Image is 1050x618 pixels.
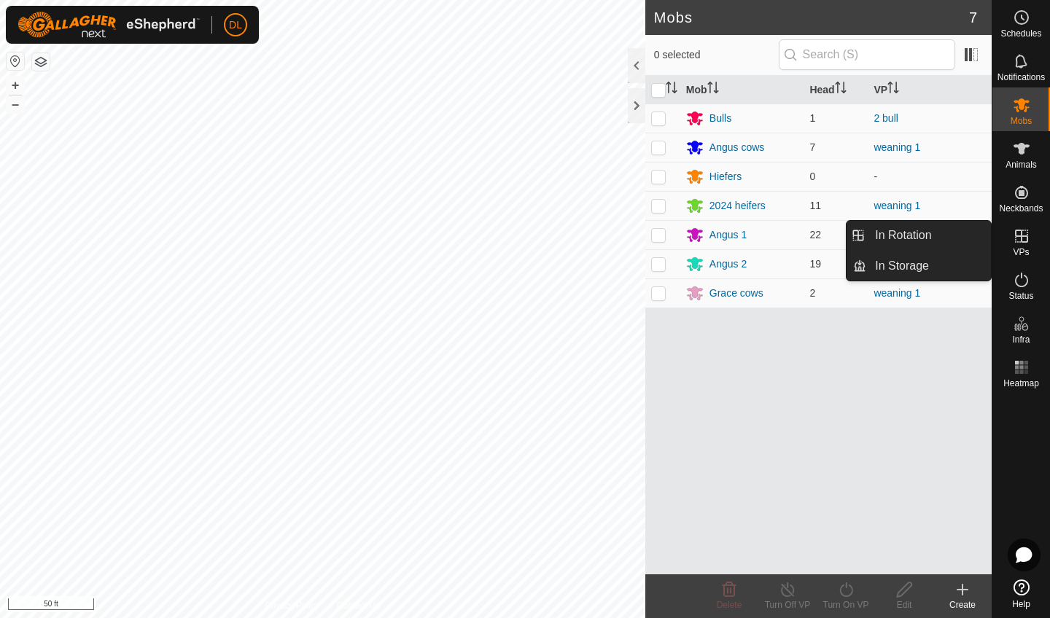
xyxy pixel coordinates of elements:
span: In Storage [875,257,929,275]
a: weaning 1 [874,141,920,153]
button: Map Layers [32,53,50,71]
a: weaning 1 [874,200,920,211]
button: – [7,95,24,113]
span: Animals [1006,160,1037,169]
span: 2 [809,287,815,299]
p-sorticon: Activate to sort [835,84,847,95]
span: Help [1012,600,1030,609]
span: Mobs [1011,117,1032,125]
span: 7 [969,7,977,28]
span: In Rotation [875,227,931,244]
span: 22 [809,229,821,240]
td: - [868,162,992,191]
a: 2 bull [874,112,898,124]
span: 19 [809,258,821,270]
span: Heatmap [1003,379,1039,388]
div: Grace cows [709,286,763,301]
span: Infra [1012,335,1030,344]
div: Hiefers [709,169,742,184]
a: Contact Us [337,599,380,612]
span: Delete [717,600,742,610]
th: Head [804,76,868,104]
a: Privacy Policy [265,599,319,612]
div: Angus 1 [709,227,747,243]
button: + [7,77,24,94]
span: 0 [809,171,815,182]
span: Notifications [997,73,1045,82]
span: 7 [809,141,815,153]
a: weaning 1 [874,287,920,299]
span: Status [1008,292,1033,300]
th: VP [868,76,992,104]
img: Gallagher Logo [17,12,200,38]
div: Bulls [709,111,731,126]
div: Turn Off VP [758,598,817,611]
a: In Rotation [866,221,991,250]
p-sorticon: Activate to sort [707,84,719,95]
div: 2024 heifers [709,198,766,214]
a: In Storage [866,251,991,281]
h2: Mobs [654,9,969,26]
span: 0 selected [654,47,779,63]
button: Reset Map [7,52,24,70]
th: Mob [680,76,804,104]
div: Turn On VP [817,598,875,611]
div: Angus 2 [709,257,747,272]
a: Help [992,574,1050,614]
li: In Rotation [847,221,991,250]
div: Create [933,598,992,611]
li: In Storage [847,251,991,281]
span: DL [229,17,242,33]
span: Schedules [1000,29,1041,38]
p-sorticon: Activate to sort [666,84,677,95]
div: Edit [875,598,933,611]
span: Neckbands [999,204,1043,213]
input: Search (S) [779,39,955,70]
span: 11 [809,200,821,211]
span: 1 [809,112,815,124]
div: Angus cows [709,140,764,155]
span: VPs [1013,248,1029,257]
p-sorticon: Activate to sort [887,84,899,95]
